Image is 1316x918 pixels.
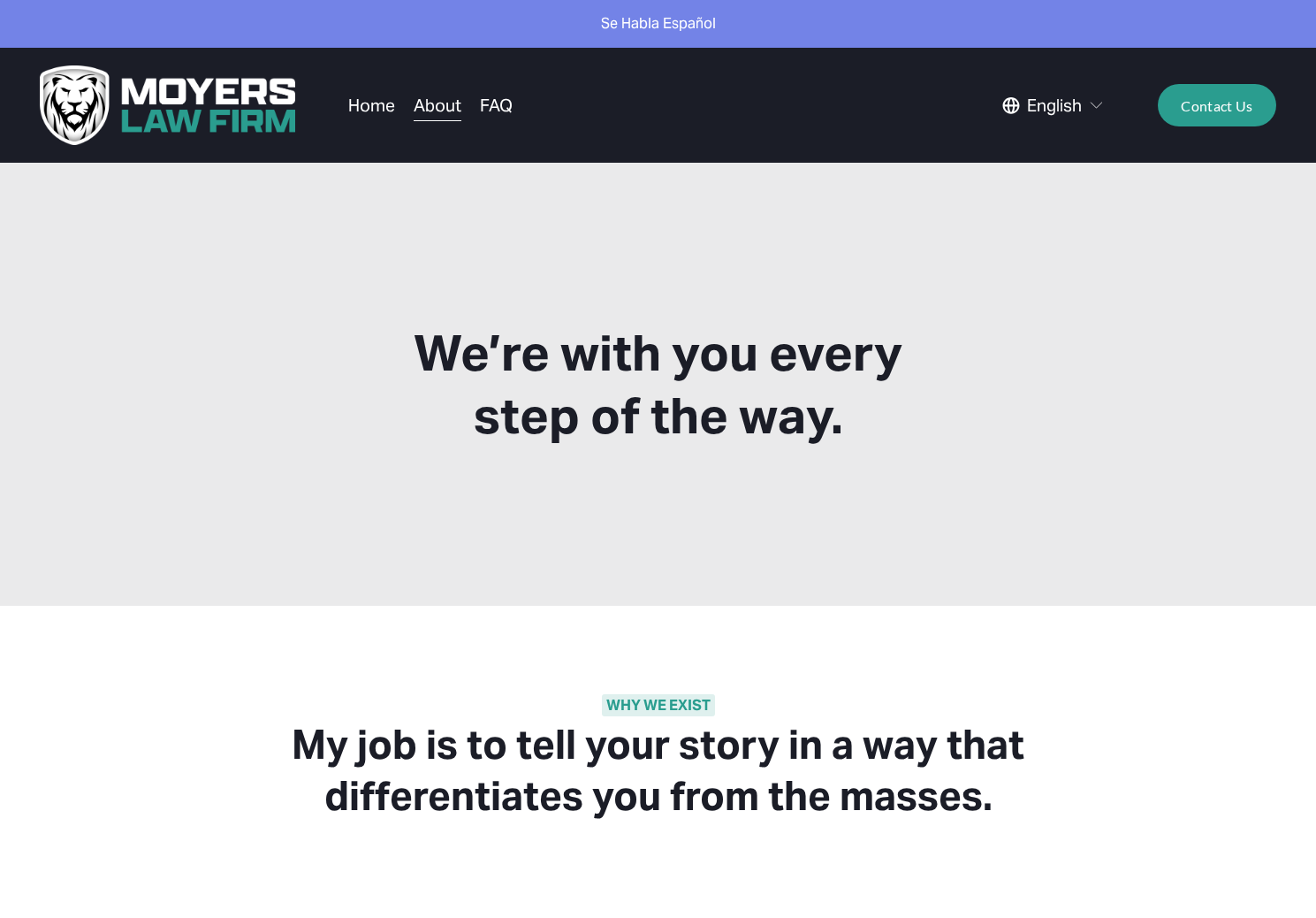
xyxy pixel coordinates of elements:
[40,65,296,145] img: Moyers Law Firm | Everyone Matters. Everyone Counts.
[1002,88,1105,122] div: language picker
[602,694,715,716] strong: WHY WE EXIST
[1027,90,1082,121] span: English
[1158,84,1277,126] a: Contact Us
[393,322,924,447] h1: We’re with you every step of the way.
[348,88,395,122] a: Home
[480,88,513,122] a: FAQ
[42,11,1274,37] p: Se Habla Español
[414,88,461,122] a: About
[261,719,1056,822] h2: My job is to tell your story in a way that differentiates you from the masses.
